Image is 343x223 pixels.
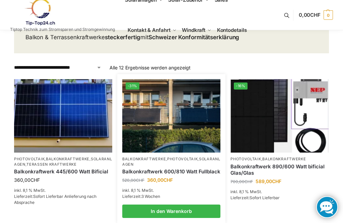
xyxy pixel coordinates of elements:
[122,205,220,218] a: In den Warenkorb legen: „Balkonkraftwerk 600/810 Watt Fullblack“
[147,177,173,183] bdi: 360,00
[163,177,173,183] span: CHF
[122,157,166,161] a: Balkonkraftwerke
[46,157,89,161] a: Balkonkraftwerke
[182,27,205,33] span: Windkraft
[105,34,140,41] strong: steckerfertig
[299,12,321,18] span: 0,00
[256,178,281,184] bdi: 589,00
[122,178,144,183] bdi: 520,00
[26,162,76,167] a: Terassen Kraftwerke
[230,195,280,200] span: Lieferzeit:
[262,157,306,161] a: Balkonkraftwerke
[299,5,333,25] a: 0,00CHF 0
[14,79,112,153] img: Solaranlage für den kleinen Balkon
[14,177,40,183] bdi: 360,00
[250,195,280,200] span: Sofort Lieferbar
[110,64,191,71] p: Alle 12 Ergebnisse werden angezeigt
[25,33,239,42] p: Balkon & Terrassenkraftwerke mit
[128,27,170,33] span: Kontakt & Anfahrt
[14,194,96,205] span: Sofort Lieferbar Anlieferung nach Absprache
[214,15,249,45] a: Kontodetails
[167,157,198,161] a: Photovoltaik
[324,10,333,20] span: 0
[122,157,220,166] a: Solaranlagen
[122,194,160,199] span: Lieferzeit:
[14,168,112,175] a: Balkonkraftwerk 445/600 Watt Bificial
[141,194,160,199] span: 3 Wochen
[230,79,329,153] a: -16%Bificiales Hochleistungsmodul
[122,187,220,193] p: inkl. 8,1 % MwSt.
[14,64,101,71] select: Shop-Reihenfolge
[230,157,329,162] p: ,
[122,157,220,167] p: , ,
[14,187,112,193] p: inkl. 8,1 % MwSt.
[10,27,115,32] p: Tiptop Technik zum Stromsparen und Stromgewinnung
[230,157,261,161] a: Photovoltaik
[310,12,321,18] span: CHF
[30,177,40,183] span: CHF
[245,179,253,184] span: CHF
[272,178,281,184] span: CHF
[136,178,144,183] span: CHF
[122,79,220,153] img: 2 Balkonkraftwerke
[230,163,329,176] a: Balkonkraftwerk 890/600 Watt bificial Glas/Glas
[122,168,220,175] a: Balkonkraftwerk 600/810 Watt Fullblack
[125,15,179,45] a: Kontakt & Anfahrt
[230,189,329,195] p: inkl. 8,1 % MwSt.
[230,79,329,153] img: Bificiales Hochleistungsmodul
[230,179,253,184] bdi: 700,00
[14,157,112,166] a: Solaranlagen
[14,157,112,167] p: , , ,
[14,194,96,205] span: Lieferzeit:
[122,79,220,153] a: -31%2 Balkonkraftwerke
[14,157,45,161] a: Photovoltaik
[179,15,214,45] a: Windkraft
[217,27,247,33] span: Kontodetails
